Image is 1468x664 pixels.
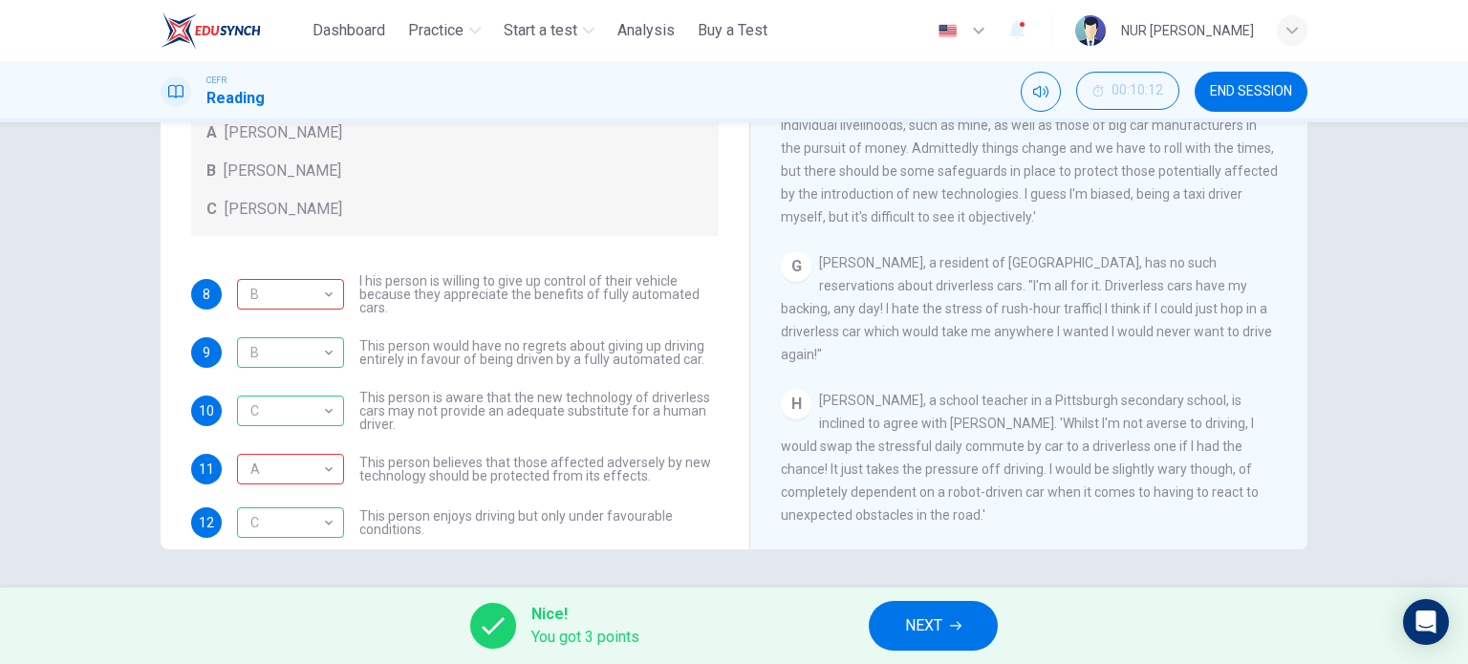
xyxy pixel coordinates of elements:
[617,19,675,42] span: Analysis
[237,384,337,439] div: C
[781,389,811,419] div: H
[698,19,767,42] span: Buy a Test
[359,339,719,366] span: This person would have no regrets about giving up driving entirely in favour of being driven by a...
[199,462,214,476] span: 11
[203,288,210,301] span: 8
[781,251,811,282] div: G
[206,121,217,144] span: A
[1076,72,1179,112] div: Hide
[1121,19,1254,42] div: NUR [PERSON_NAME]
[237,326,337,380] div: B
[781,393,1259,523] span: [PERSON_NAME], a school teacher in a Pittsburgh secondary school, is inclined to agree with [PERS...
[161,11,305,50] a: ELTC logo
[203,346,210,359] span: 9
[408,19,464,42] span: Practice
[199,404,214,418] span: 10
[305,13,393,48] button: Dashboard
[504,19,577,42] span: Start a test
[496,13,602,48] button: Start a test
[225,198,342,221] span: [PERSON_NAME]
[237,507,344,538] div: C
[206,74,227,87] span: CEFR
[936,24,960,38] img: en
[206,87,265,110] h1: Reading
[1076,72,1179,110] button: 00:10:12
[237,337,344,368] div: B
[237,268,337,322] div: B
[359,509,719,536] span: This person enjoys driving but only under favourable conditions.
[206,160,216,182] span: B
[1021,72,1061,112] div: Mute
[199,516,214,529] span: 12
[905,612,942,639] span: NEXT
[781,255,1272,362] span: [PERSON_NAME], a resident of [GEOGRAPHIC_DATA], has no such reservations about driverless cars. "...
[869,601,998,651] button: NEXT
[237,442,337,497] div: A
[1195,72,1307,112] button: END SESSION
[359,391,719,431] span: This person is aware that the new technology of driverless cars may not provide an adequate subst...
[237,454,344,484] div: B
[237,396,344,426] div: C
[610,13,682,48] button: Analysis
[1075,15,1106,46] img: Profile picture
[1112,83,1163,98] span: 00:10:12
[531,603,639,626] span: Nice!
[1210,84,1292,99] span: END SESSION
[531,626,639,649] span: You got 3 points
[1403,599,1449,645] div: Open Intercom Messenger
[237,279,344,310] div: C
[781,72,1278,225] span: [PERSON_NAME], a Pittsburgh taxi driver, is angry at [PERSON_NAME]'s attitude on fully automated ...
[237,496,337,550] div: C
[690,13,775,48] button: Buy a Test
[224,160,341,182] span: [PERSON_NAME]
[225,121,342,144] span: [PERSON_NAME]
[359,274,719,314] span: I his person is willing to give up control of their vehicle because they appreciate the benefits ...
[206,198,217,221] span: C
[400,13,488,48] button: Practice
[161,11,261,50] img: ELTC logo
[359,456,719,482] span: This person believes that those affected adversely by new technology should be protected from its...
[313,19,385,42] span: Dashboard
